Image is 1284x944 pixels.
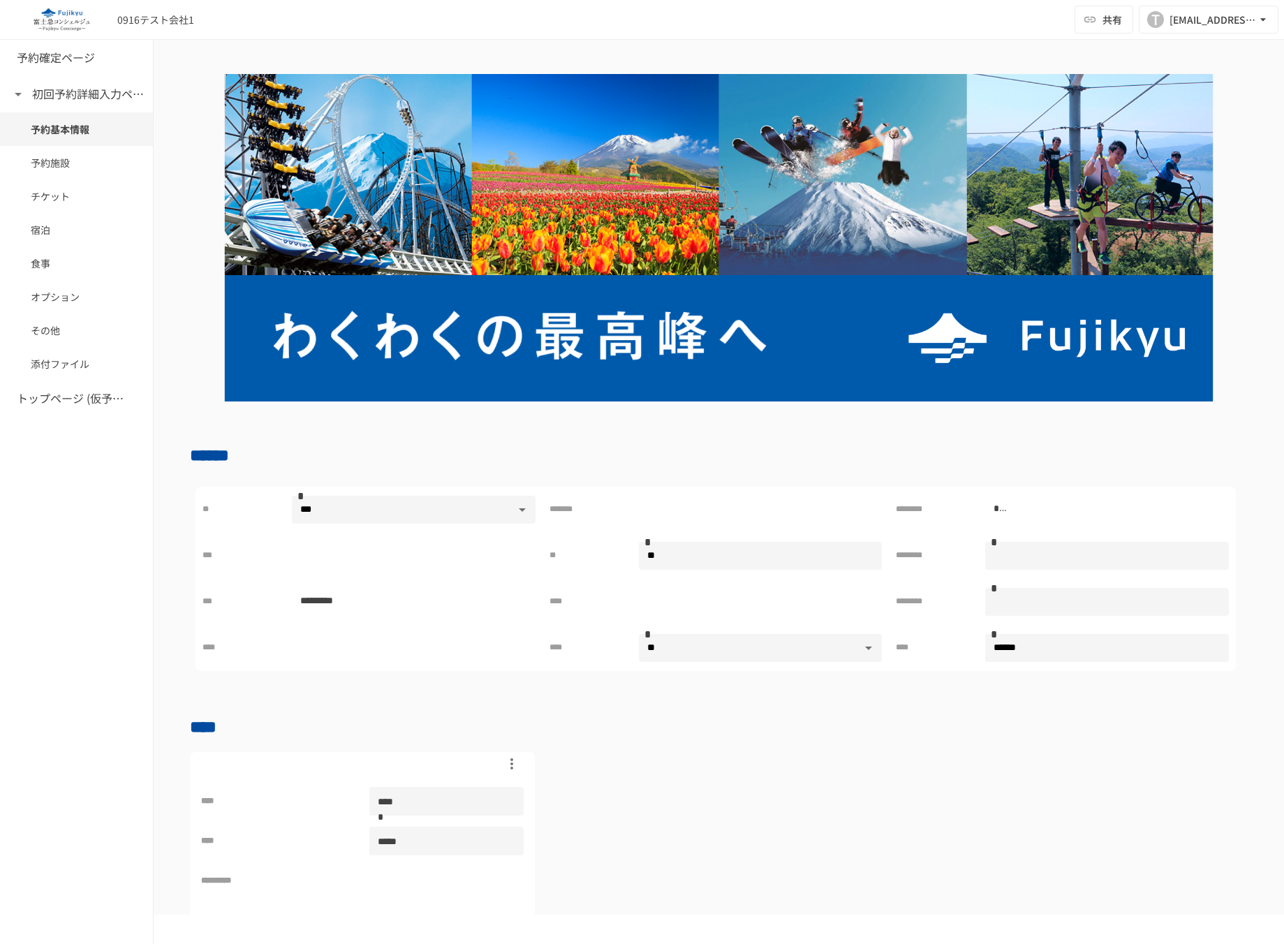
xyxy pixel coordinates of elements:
h6: トップページ (仮予約一覧) [17,390,128,408]
img: eQeGXtYPV2fEKIA3pizDiVdzO5gJTl2ahLbsPaD2E4R [17,8,106,31]
div: 0916テスト会社1 [117,13,194,27]
img: mg2cIuvRhv63UHtX5VfAfh1DTCPHmnxnvRSqzGwtk3G [190,74,1248,401]
span: オプション [31,289,122,304]
h6: 予約確定ページ [17,49,95,67]
div: [EMAIL_ADDRESS][DOMAIN_NAME] [1169,11,1256,29]
span: 添付ファイル [31,356,122,371]
div: T [1147,11,1164,28]
span: その他 [31,323,122,338]
button: T[EMAIL_ADDRESS][DOMAIN_NAME] [1139,6,1278,34]
h6: 初回予約詳細入力ページ [32,85,144,103]
span: 宿泊 [31,222,122,237]
span: 予約基本情報 [31,121,122,137]
span: チケット [31,189,122,204]
span: 食事 [31,256,122,271]
button: 共有 [1075,6,1133,34]
span: 共有 [1102,12,1122,27]
span: 予約施設 [31,155,122,170]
